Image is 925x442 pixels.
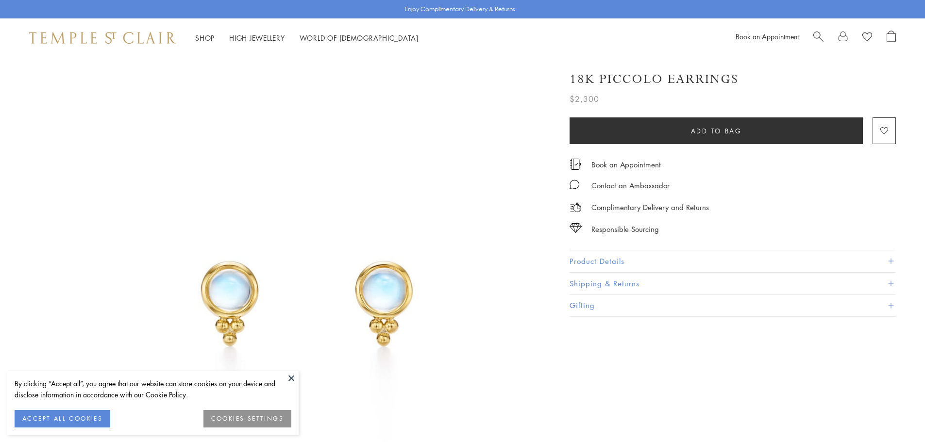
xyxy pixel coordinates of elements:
span: $2,300 [570,93,599,105]
a: Book an Appointment [591,159,661,170]
h1: 18K Piccolo Earrings [570,71,739,88]
span: Add to bag [691,126,742,136]
img: icon_appointment.svg [570,159,581,170]
a: Open Shopping Bag [887,31,896,45]
img: MessageIcon-01_2.svg [570,180,579,189]
a: World of [DEMOGRAPHIC_DATA]World of [DEMOGRAPHIC_DATA] [300,33,419,43]
img: icon_delivery.svg [570,201,582,213]
a: High JewelleryHigh Jewellery [229,33,285,43]
img: icon_sourcing.svg [570,223,582,233]
button: Add to bag [570,117,863,144]
nav: Main navigation [195,32,419,44]
a: ShopShop [195,33,215,43]
button: Gifting [570,295,896,316]
div: Responsible Sourcing [591,223,659,235]
button: ACCEPT ALL COOKIES [15,410,110,427]
div: Contact an Ambassador [591,180,670,192]
a: View Wishlist [862,31,872,45]
a: Search [813,31,824,45]
button: Product Details [570,250,896,272]
p: Complimentary Delivery and Returns [591,201,709,213]
iframe: Gorgias live chat messenger [876,396,915,432]
p: Enjoy Complimentary Delivery & Returns [405,4,515,14]
div: By clicking “Accept all”, you agree that our website can store cookies on your device and disclos... [15,378,291,400]
button: COOKIES SETTINGS [203,410,291,427]
a: Book an Appointment [736,32,799,41]
button: Shipping & Returns [570,273,896,295]
img: Temple St. Clair [29,32,176,44]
